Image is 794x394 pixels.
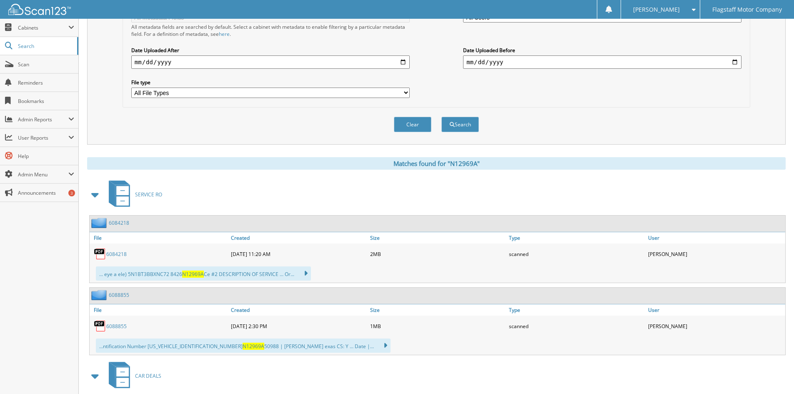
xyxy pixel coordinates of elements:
div: ...ntification Number [US_VEHICLE_IDENTIFICATION_NUMBER] 50988 | [PERSON_NAME] exas CS: Y ... Dat... [96,339,391,353]
button: Clear [394,117,431,132]
div: 1MB [368,318,507,334]
a: Size [368,304,507,316]
img: folder2.png [91,218,109,228]
img: scan123-logo-white.svg [8,4,71,15]
label: Date Uploaded After [131,47,410,54]
a: 6084218 [109,219,129,226]
a: File [90,232,229,243]
a: Type [507,304,646,316]
div: scanned [507,318,646,334]
a: File [90,304,229,316]
div: ... eye a ele) 5N1BT3BBXNC72 8426 Ce #2 DESCRIPTION OF SERVICE ... Or... [96,266,311,281]
span: Bookmarks [18,98,74,105]
input: end [463,55,741,69]
div: [PERSON_NAME] [646,246,785,262]
span: Reminders [18,79,74,86]
img: PDF.png [94,248,106,260]
div: [DATE] 2:30 PM [229,318,368,334]
span: Admin Menu [18,171,68,178]
div: All metadata fields are searched by default. Select a cabinet with metadata to enable filtering b... [131,23,410,38]
a: User [646,232,785,243]
span: Help [18,153,74,160]
span: Search [18,43,73,50]
span: CAR DEALS [135,372,161,379]
input: start [131,55,410,69]
a: Created [229,232,368,243]
a: SERVICE RO [104,178,162,211]
a: here [219,30,230,38]
span: Admin Reports [18,116,68,123]
a: Size [368,232,507,243]
div: 2MB [368,246,507,262]
a: User [646,304,785,316]
label: File type [131,79,410,86]
div: Matches found for "N12969A" [87,157,786,170]
span: N12969A [182,271,204,278]
span: SERVICE RO [135,191,162,198]
span: N12969A [243,343,264,350]
div: [DATE] 11:20 AM [229,246,368,262]
span: Announcements [18,189,74,196]
div: 3 [68,190,75,196]
button: Search [441,117,479,132]
span: User Reports [18,134,68,141]
span: Scan [18,61,74,68]
a: 6084218 [106,251,127,258]
span: Cabinets [18,24,68,31]
img: PDF.png [94,320,106,332]
img: folder2.png [91,290,109,300]
span: Flagstaff Motor Company [712,7,782,12]
span: [PERSON_NAME] [633,7,680,12]
div: scanned [507,246,646,262]
a: 6088855 [109,291,129,299]
a: 6088855 [106,323,127,330]
a: CAR DEALS [104,359,161,392]
a: Created [229,304,368,316]
div: [PERSON_NAME] [646,318,785,334]
a: Type [507,232,646,243]
label: Date Uploaded Before [463,47,741,54]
